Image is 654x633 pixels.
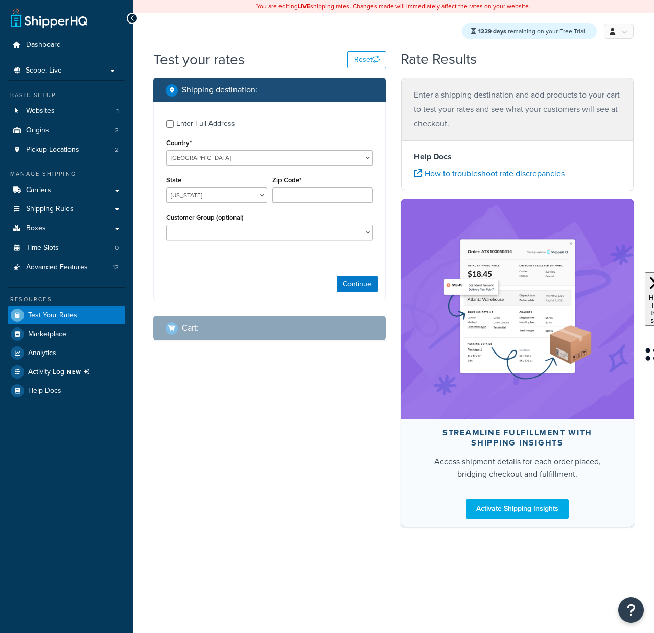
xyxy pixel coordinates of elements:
[26,205,74,214] span: Shipping Rules
[8,36,125,55] a: Dashboard
[26,244,59,252] span: Time Slots
[8,140,125,159] li: Pickup Locations
[8,170,125,178] div: Manage Shipping
[26,107,55,115] span: Websites
[28,387,61,395] span: Help Docs
[8,295,125,304] div: Resources
[166,139,192,147] label: Country*
[8,121,125,140] li: Origins
[166,120,174,128] input: Enter Full Address
[8,219,125,238] a: Boxes
[115,244,119,252] span: 0
[8,200,125,219] a: Shipping Rules
[347,51,386,68] button: Reset
[28,365,94,379] span: Activity Log
[113,263,119,272] span: 12
[8,121,125,140] a: Origins2
[28,311,77,320] span: Test Your Rates
[28,330,66,339] span: Marketplace
[28,349,56,358] span: Analytics
[176,116,235,131] div: Enter Full Address
[272,176,301,184] label: Zip Code*
[8,306,125,324] a: Test Your Rates
[182,85,258,95] h2: Shipping destination :
[8,258,125,277] li: Advanced Features
[8,344,125,362] a: Analytics
[337,276,378,292] button: Continue
[8,102,125,121] li: Websites
[8,363,125,381] a: Activity LogNEW
[26,66,62,75] span: Scope: Live
[8,140,125,159] a: Pickup Locations2
[26,186,51,195] span: Carriers
[182,323,199,333] h2: Cart :
[8,102,125,121] a: Websites1
[166,176,181,184] label: State
[115,146,119,154] span: 2
[441,215,594,404] img: feature-image-si-e24932ea9b9fcd0ff835db86be1ff8d589347e8876e1638d903ea230a36726be.png
[414,151,621,163] h4: Help Docs
[8,181,125,200] a: Carriers
[478,27,585,36] span: remaining on your Free Trial
[153,50,245,69] h1: Test your rates
[26,146,79,154] span: Pickup Locations
[8,363,125,381] li: [object Object]
[8,91,125,100] div: Basic Setup
[26,263,88,272] span: Advanced Features
[298,2,310,11] b: LIVE
[426,428,609,448] div: Streamline Fulfillment with Shipping Insights
[8,239,125,257] li: Time Slots
[478,27,506,36] strong: 1229 days
[401,52,477,67] h2: Rate Results
[8,325,125,343] a: Marketplace
[618,597,644,623] button: Open Resource Center
[426,456,609,480] div: Access shipment details for each order placed, bridging checkout and fulfillment.
[8,382,125,400] a: Help Docs
[116,107,119,115] span: 1
[466,499,569,519] a: Activate Shipping Insights
[8,258,125,277] a: Advanced Features12
[115,126,119,135] span: 2
[166,214,244,221] label: Customer Group (optional)
[67,368,94,376] span: NEW
[26,224,46,233] span: Boxes
[26,41,61,50] span: Dashboard
[8,239,125,257] a: Time Slots0
[26,126,49,135] span: Origins
[414,88,621,131] p: Enter a shipping destination and add products to your cart to test your rates and see what your c...
[414,168,565,179] a: How to troubleshoot rate discrepancies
